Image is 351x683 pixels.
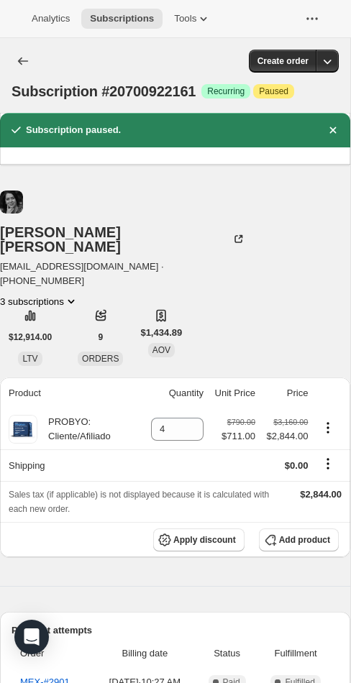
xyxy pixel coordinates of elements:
span: 9 [98,331,103,343]
small: $790.00 [227,418,255,426]
button: Shipping actions [316,456,339,472]
span: Billing date [97,646,193,661]
span: Fulfillment [261,646,330,661]
span: Tools [174,13,196,24]
button: Analytics [23,9,78,29]
span: Paused [259,86,288,97]
span: Subscription #20700922161 [12,83,196,99]
span: Create order [257,55,309,67]
button: 9 [89,326,112,349]
button: Apply discount [153,528,245,551]
span: Add product [279,534,330,546]
button: Dismiss notification [322,119,345,142]
h2: Subscription paused. [26,123,121,137]
span: Recurring [207,86,245,97]
span: LTV [22,354,37,364]
h2: Payment attempts [12,623,339,638]
div: PROBYO: Cliente/Afiliado [37,415,140,444]
button: Subscriptions [12,50,35,73]
small: $3,160.00 [273,418,308,426]
span: Sales tax (if applicable) is not displayed because it is calculated with each new order. [9,490,269,514]
th: Price [260,377,312,409]
div: Open Intercom Messenger [14,620,49,654]
button: Add product [259,528,339,551]
button: Tools [165,9,219,29]
button: Create order [249,50,317,73]
th: Order [12,638,93,669]
button: Product actions [316,420,339,436]
span: Apply discount [173,534,236,546]
span: $711.00 [222,429,255,444]
span: $1,434.89 [140,326,182,340]
th: Unit Price [208,377,260,409]
button: Subscriptions [81,9,163,29]
span: Status [201,646,252,661]
th: Quantity [144,377,208,409]
span: AOV [152,345,170,355]
span: $0.00 [285,460,309,471]
span: ORDERS [82,354,119,364]
span: $2,844.00 [264,429,308,444]
span: Analytics [32,13,70,24]
span: $12,914.00 [9,331,52,343]
img: product img [9,415,37,444]
span: Subscriptions [90,13,154,24]
span: $2,844.00 [300,489,342,500]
